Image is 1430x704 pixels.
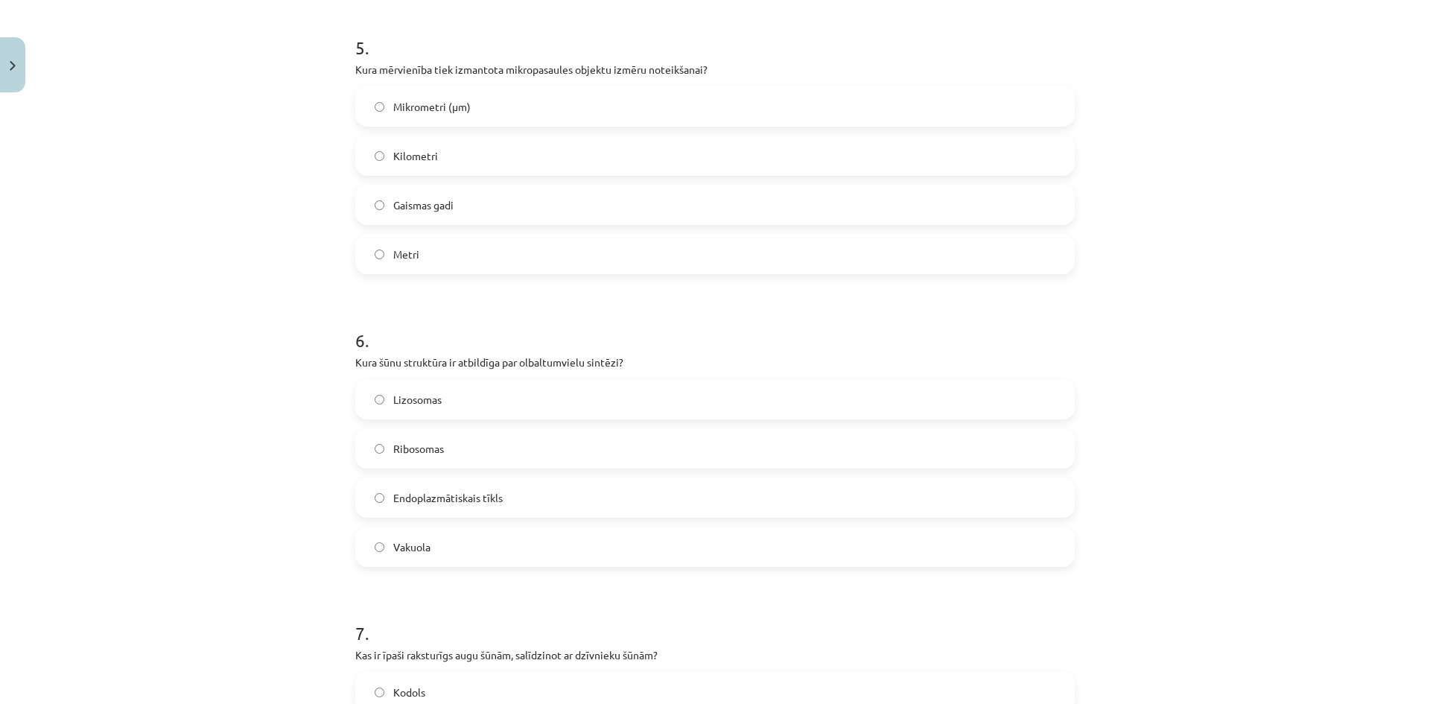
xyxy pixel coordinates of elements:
[375,444,384,454] input: Ribosomas
[375,395,384,405] input: Lizosomas
[393,247,419,262] span: Metri
[393,99,471,115] span: Mikrometri (μm)
[393,197,454,213] span: Gaismas gadi
[393,685,425,700] span: Kodols
[393,441,444,457] span: Ribosomas
[393,392,442,408] span: Lizosomas
[375,250,384,259] input: Metri
[375,200,384,210] input: Gaismas gadi
[393,490,503,506] span: Endoplazmātiskais tīkls
[355,62,1075,77] p: Kura mērvienība tiek izmantota mikropasaules objektu izmēru noteikšanai?
[10,61,16,71] img: icon-close-lesson-0947bae3869378f0d4975bcd49f059093ad1ed9edebbc8119c70593378902aed.svg
[375,102,384,112] input: Mikrometri (μm)
[355,597,1075,643] h1: 7 .
[375,542,384,552] input: Vakuola
[355,11,1075,57] h1: 5 .
[375,151,384,161] input: Kilometri
[375,493,384,503] input: Endoplazmātiskais tīkls
[355,304,1075,350] h1: 6 .
[393,148,438,164] span: Kilometri
[393,539,430,555] span: Vakuola
[375,688,384,697] input: Kodols
[355,647,1075,663] p: Kas ir īpaši raksturīgs augu šūnām, salīdzinot ar dzīvnieku šūnām?
[355,355,1075,370] p: Kura šūnu struktūra ir atbildīga par olbaltumvielu sintēzi?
